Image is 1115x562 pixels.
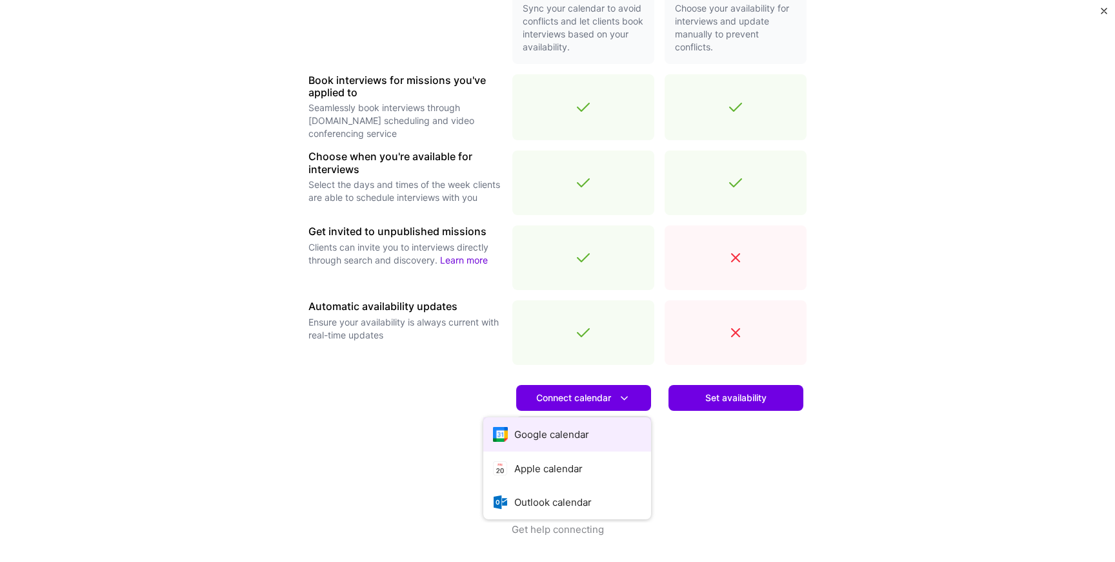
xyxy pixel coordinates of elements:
[516,416,651,442] a: Learn more
[536,391,631,405] span: Connect calendar
[483,452,651,486] button: Apple calendar
[493,495,508,510] i: icon OutlookCalendar
[308,316,502,342] p: Ensure your availability is always current with real-time updates
[705,391,767,404] span: Set availability
[483,417,651,452] button: Google calendar
[675,2,796,54] p: Choose your availability for interviews and update manually to prevent conflicts.
[668,385,803,411] button: Set availability
[308,101,502,140] p: Seamlessly book interviews through [DOMAIN_NAME] scheduling and video conferencing service
[308,241,502,267] p: Clients can invite you to interviews directly through search and discovery.
[493,461,508,476] i: icon AppleCalendar
[308,178,502,204] p: Select the days and times of the week clients are able to schedule interviews with you
[440,255,488,265] a: Learn more
[512,523,604,562] button: Get help connecting
[516,385,651,411] button: Connect calendar
[308,225,502,238] h3: Get invited to unpublished missions
[1101,8,1107,21] button: Close
[523,2,644,54] p: Sync your calendar to avoid conflicts and let clients book interviews based on your availability.
[483,485,651,519] button: Outlook calendar
[308,74,502,99] h3: Book interviews for missions you've applied to
[618,391,631,405] i: icon DownArrowWhite
[308,151,502,175] h3: Choose when you're available for interviews
[308,300,502,313] h3: Automatic availability updates
[493,427,508,442] i: icon Google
